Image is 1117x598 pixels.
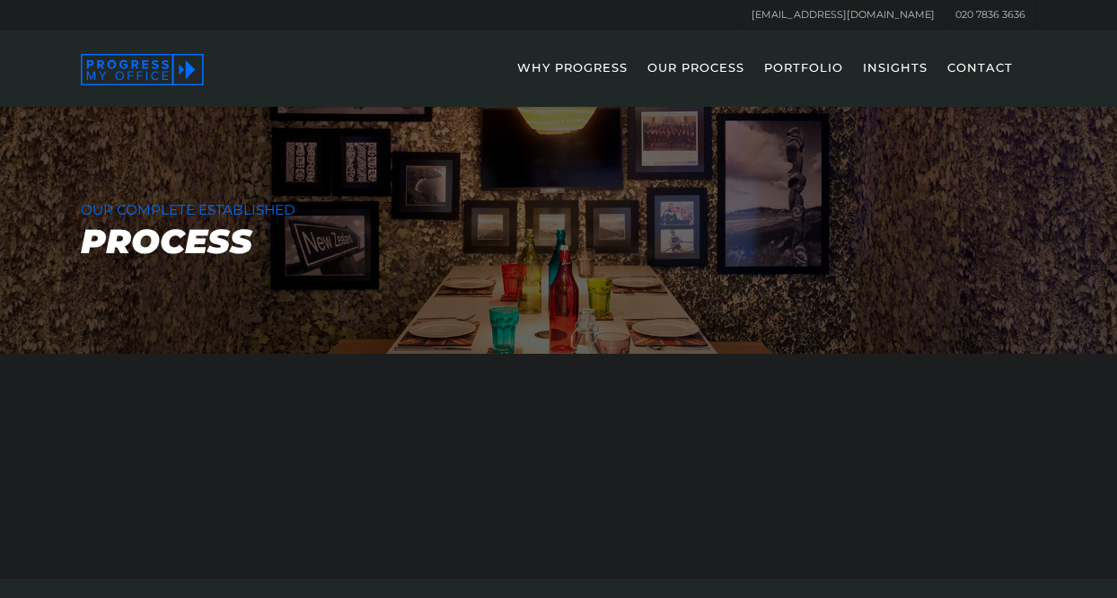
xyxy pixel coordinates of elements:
[81,202,1036,217] h3: OUR COMPLETE ESTABLISHED
[508,54,637,106] a: WHY PROGRESS
[938,54,1022,106] a: CONTACT
[81,224,1036,259] h1: Process
[854,54,937,106] a: INSIGHTS
[638,54,753,106] a: OUR PROCESS
[755,54,852,106] a: PORTFOLIO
